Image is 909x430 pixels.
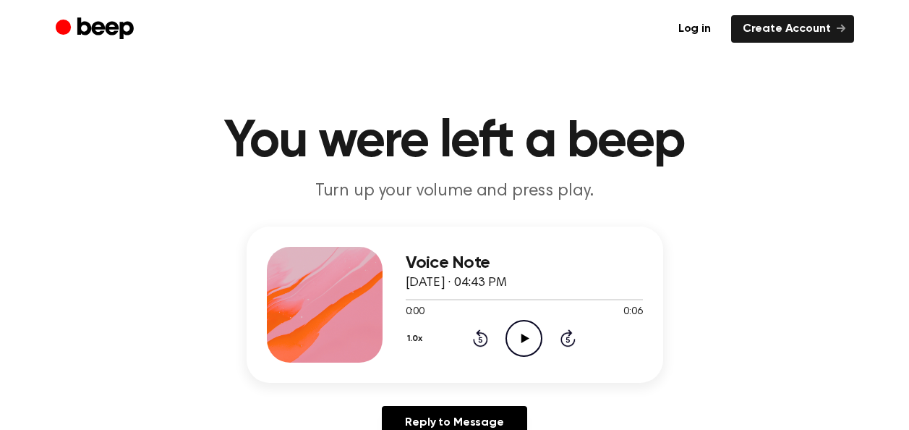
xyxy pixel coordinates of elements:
h1: You were left a beep [85,116,825,168]
span: 0:06 [623,305,642,320]
span: [DATE] · 04:43 PM [406,277,507,290]
a: Log in [667,15,722,43]
h3: Voice Note [406,253,643,273]
p: Turn up your volume and press play. [177,180,733,203]
span: 0:00 [406,305,424,320]
a: Create Account [731,15,854,43]
button: 1.0x [406,326,428,351]
a: Beep [56,15,137,43]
